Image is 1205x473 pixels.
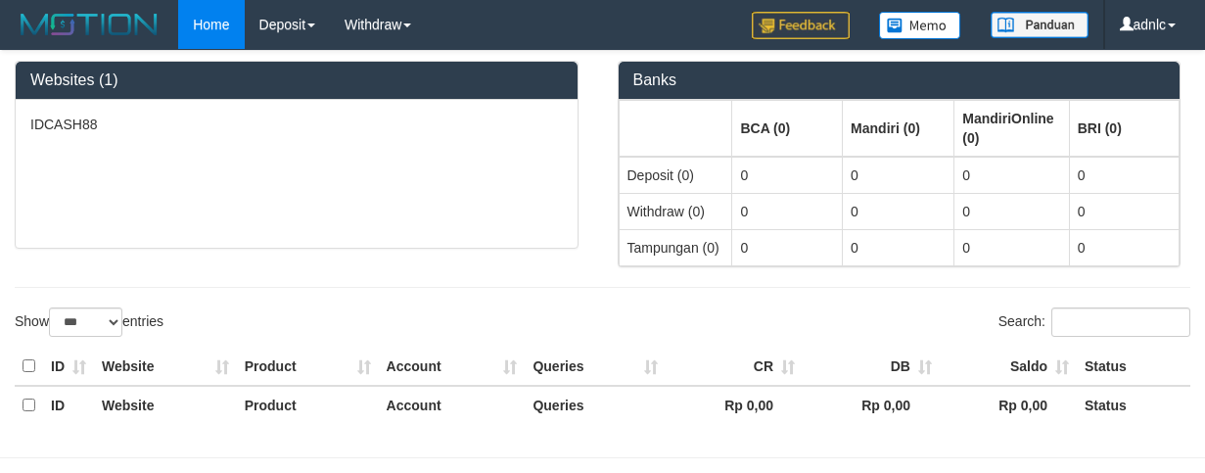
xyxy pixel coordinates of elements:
td: 0 [843,193,954,229]
td: Withdraw (0) [619,193,732,229]
td: 0 [1069,193,1179,229]
img: MOTION_logo.png [15,10,163,39]
th: Product [237,348,379,386]
th: Group: activate to sort column ascending [954,100,1069,157]
th: Rp 0,00 [803,386,940,424]
th: Account [379,348,526,386]
th: ID [43,348,94,386]
td: 0 [1069,157,1179,194]
td: Tampungan (0) [619,229,732,265]
td: 0 [843,157,954,194]
th: Status [1077,348,1190,386]
td: 0 [732,193,843,229]
td: 0 [843,229,954,265]
th: Queries [525,348,666,386]
select: Showentries [49,307,122,337]
th: Status [1077,386,1190,424]
td: 0 [954,193,1069,229]
td: 0 [954,157,1069,194]
th: CR [666,348,803,386]
th: Group: activate to sort column ascending [1069,100,1179,157]
label: Search: [998,307,1190,337]
td: 0 [954,229,1069,265]
th: Website [94,386,237,424]
th: Group: activate to sort column ascending [619,100,732,157]
th: Rp 0,00 [940,386,1077,424]
input: Search: [1051,307,1190,337]
th: Queries [525,386,666,424]
h3: Websites (1) [30,71,563,89]
th: Saldo [940,348,1077,386]
th: Account [379,386,526,424]
th: Group: activate to sort column ascending [732,100,843,157]
td: 0 [1069,229,1179,265]
p: IDCASH88 [30,115,563,134]
h3: Banks [633,71,1166,89]
img: Button%20Memo.svg [879,12,961,39]
td: Deposit (0) [619,157,732,194]
th: Product [237,386,379,424]
img: Feedback.jpg [752,12,850,39]
th: Group: activate to sort column ascending [843,100,954,157]
img: panduan.png [991,12,1089,38]
th: Website [94,348,237,386]
td: 0 [732,229,843,265]
label: Show entries [15,307,163,337]
th: DB [803,348,940,386]
th: ID [43,386,94,424]
th: Rp 0,00 [666,386,803,424]
td: 0 [732,157,843,194]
